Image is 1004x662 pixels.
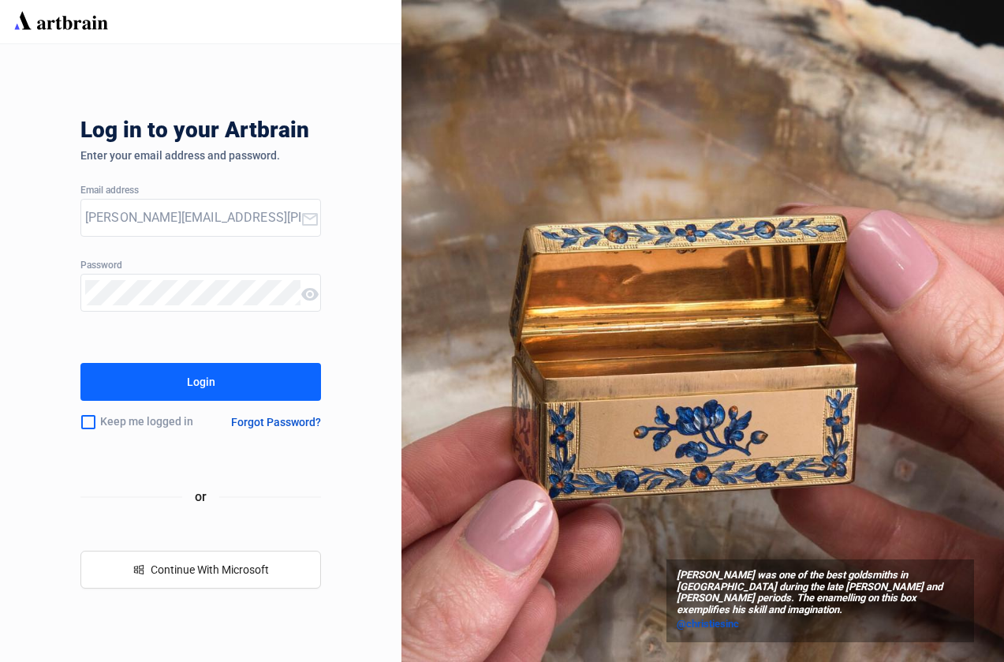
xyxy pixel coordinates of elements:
span: windows [133,564,144,575]
span: @christiesinc [677,618,739,630]
div: Email address [80,185,322,196]
div: Keep me logged in [80,406,213,439]
div: Enter your email address and password. [80,149,322,162]
span: or [182,487,219,507]
span: [PERSON_NAME] was one of the best goldsmiths in [GEOGRAPHIC_DATA] during the late [PERSON_NAME] a... [677,570,964,617]
a: @christiesinc [677,616,964,632]
div: Forgot Password? [231,416,321,428]
button: Login [80,363,322,401]
div: Password [80,260,322,271]
button: windowsContinue With Microsoft [80,551,322,589]
span: Continue With Microsoft [151,563,269,576]
input: Your Email [85,205,301,230]
div: Login [187,369,215,395]
div: Log in to your Artbrain [80,118,554,149]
